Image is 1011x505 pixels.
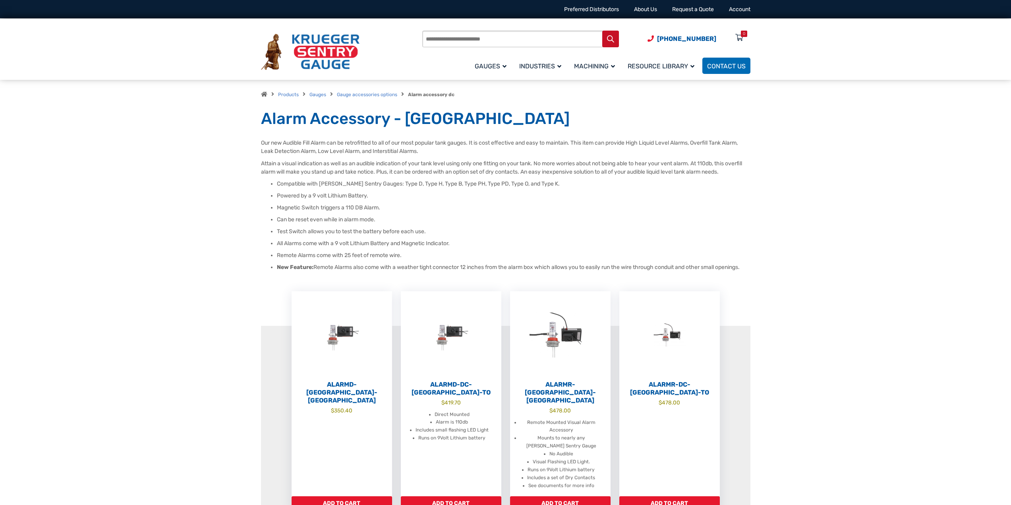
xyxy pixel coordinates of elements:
[261,139,750,155] p: Our new Audible Fill Alarm can be retrofitted to all of our most popular tank gauges. It is cost ...
[569,56,623,75] a: Machining
[623,56,702,75] a: Resource Library
[261,34,360,70] img: Krueger Sentry Gauge
[401,291,501,496] a: AlarmD-DC-[GEOGRAPHIC_DATA]-TO $419.70 Direct Mounted Alarm is 110db Includes small flashing LED ...
[408,92,454,97] strong: Alarm accessory dc
[707,62,746,70] span: Contact Us
[533,458,590,466] li: Visual Flashing LED Light.
[277,240,750,248] li: All Alarms come with a 9 volt Lithium Battery and Magnetic Indicator.
[659,399,662,406] span: $
[672,6,714,13] a: Request a Quote
[331,407,352,414] bdi: 350.40
[659,399,680,406] bdi: 478.00
[619,381,720,397] h2: AlarmR-DC-[GEOGRAPHIC_DATA]-TO
[510,381,611,404] h2: AlarmR-[GEOGRAPHIC_DATA]-[GEOGRAPHIC_DATA]
[519,62,561,70] span: Industries
[277,192,750,200] li: Powered by a 9 volt Lithium Battery.
[743,31,745,37] div: 0
[510,291,611,496] a: AlarmR-[GEOGRAPHIC_DATA]-[GEOGRAPHIC_DATA] $478.00 Remote Mounted Visual Alarm Accessory Mounts t...
[520,434,603,450] li: Mounts to nearly any [PERSON_NAME] Sentry Gauge
[514,56,569,75] a: Industries
[510,291,611,379] img: AlarmR-DC-FL
[277,228,750,236] li: Test Switch allows you to test the battery before each use.
[574,62,615,70] span: Machining
[292,291,392,379] img: AlarmD-DC-FL
[436,418,468,426] li: Alarm is 110db
[520,419,603,435] li: Remote Mounted Visual Alarm Accessory
[549,407,553,414] span: $
[549,450,573,458] li: No Audible
[648,34,716,44] a: Phone Number (920) 434-8860
[628,62,694,70] span: Resource Library
[277,180,750,188] li: Compatible with [PERSON_NAME] Sentry Gauges: Type D, Type H, Type B, Type PH, Type PD, Type O, an...
[528,466,595,474] li: Runs on 9Volt Lithium battery
[261,109,750,129] h1: Alarm Accessory - [GEOGRAPHIC_DATA]
[435,411,470,419] li: Direct Mounted
[277,264,313,271] strong: New Feature:
[277,263,750,271] li: Remote Alarms also come with a weather tight connector 12 inches from the alarm box which allows ...
[418,434,485,442] li: Runs on 9Volt Lithium battery
[634,6,657,13] a: About Us
[277,252,750,259] li: Remote Alarms come with 25 feet of remote wire.
[277,204,750,212] li: Magnetic Switch triggers a 110 DB Alarm.
[441,399,445,406] span: $
[416,426,489,434] li: Includes small flashing LED Light
[470,56,514,75] a: Gauges
[528,482,594,490] li: See documents for more info
[564,6,619,13] a: Preferred Distributors
[292,381,392,404] h2: AlarmD-[GEOGRAPHIC_DATA]-[GEOGRAPHIC_DATA]
[475,62,506,70] span: Gauges
[261,159,750,176] p: Attain a visual indication as well as an audible indication of your tank level using only one fit...
[401,381,501,397] h2: AlarmD-DC-[GEOGRAPHIC_DATA]-TO
[657,35,716,43] span: [PHONE_NUMBER]
[729,6,750,13] a: Account
[292,291,392,496] a: AlarmD-[GEOGRAPHIC_DATA]-[GEOGRAPHIC_DATA] $350.40
[619,291,720,379] img: AlarmR-DC-FL-TO
[527,474,595,482] li: Includes a set of Dry Contacts
[277,216,750,224] li: Can be reset even while in alarm mode.
[401,291,501,379] img: AlarmD-DC-FL-TO
[619,291,720,496] a: AlarmR-DC-[GEOGRAPHIC_DATA]-TO $478.00
[441,399,461,406] bdi: 419.70
[278,92,299,97] a: Products
[702,58,750,74] a: Contact Us
[331,407,334,414] span: $
[337,92,397,97] a: Gauge accessories options
[309,92,326,97] a: Gauges
[549,407,571,414] bdi: 478.00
